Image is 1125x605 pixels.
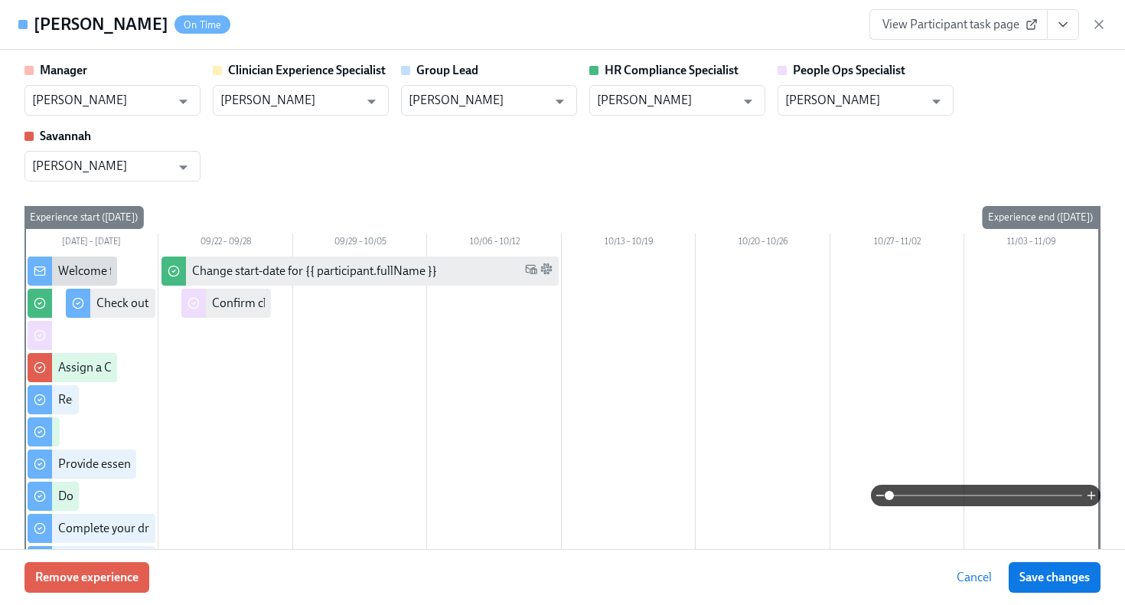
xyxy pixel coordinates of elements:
span: On Time [174,19,230,31]
div: Confirm cleared by People Ops [212,295,373,312]
div: Welcome from the Charlie Health Compliance Team 👋 [58,263,346,280]
div: [DATE] – [DATE] [24,234,158,253]
span: Slack [540,263,553,280]
span: Save changes [1019,570,1090,585]
strong: HR Compliance Specialist [605,63,739,77]
button: View task page [1047,9,1079,40]
button: Open [171,90,195,113]
button: Open [736,90,760,113]
div: 11/03 – 11/09 [964,234,1099,253]
button: Open [548,90,572,113]
button: Open [171,155,195,179]
strong: People Ops Specialist [793,63,905,77]
strong: Clinician Experience Specialist [228,63,386,77]
div: Change start-date for {{ participant.fullName }} [192,263,437,280]
div: 10/06 – 10/12 [427,234,562,253]
h4: [PERSON_NAME] [34,13,168,36]
button: Save changes [1009,562,1101,593]
strong: Manager [40,63,87,77]
button: Remove experience [24,562,149,593]
button: Cancel [946,562,1003,593]
div: Check out our recommended laptop specs [96,295,316,312]
div: Assign a Clinician Experience Specialist for {{ participant.fullName }} (start-date {{ participan... [58,359,664,376]
div: 10/20 – 10/26 [696,234,830,253]
strong: Savannah [40,129,91,143]
a: View Participant task page [869,9,1048,40]
span: Work Email [525,263,537,280]
div: Register on the [US_STATE] [MEDICAL_DATA] website [58,391,341,408]
div: 09/22 – 09/28 [158,234,293,253]
div: 10/13 – 10/19 [562,234,696,253]
div: 09/29 – 10/05 [293,234,428,253]
div: Complete your drug screening [58,520,217,537]
div: 10/27 – 11/02 [830,234,965,253]
div: Experience end ([DATE]) [982,206,1099,229]
button: Open [360,90,383,113]
button: Open [924,90,948,113]
div: Provide essential professional documentation [58,456,297,473]
strong: Group Lead [416,63,478,77]
span: Remove experience [35,570,139,585]
div: Experience start ([DATE]) [24,206,144,229]
span: Cancel [957,570,992,585]
span: View Participant task page [882,17,1035,32]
